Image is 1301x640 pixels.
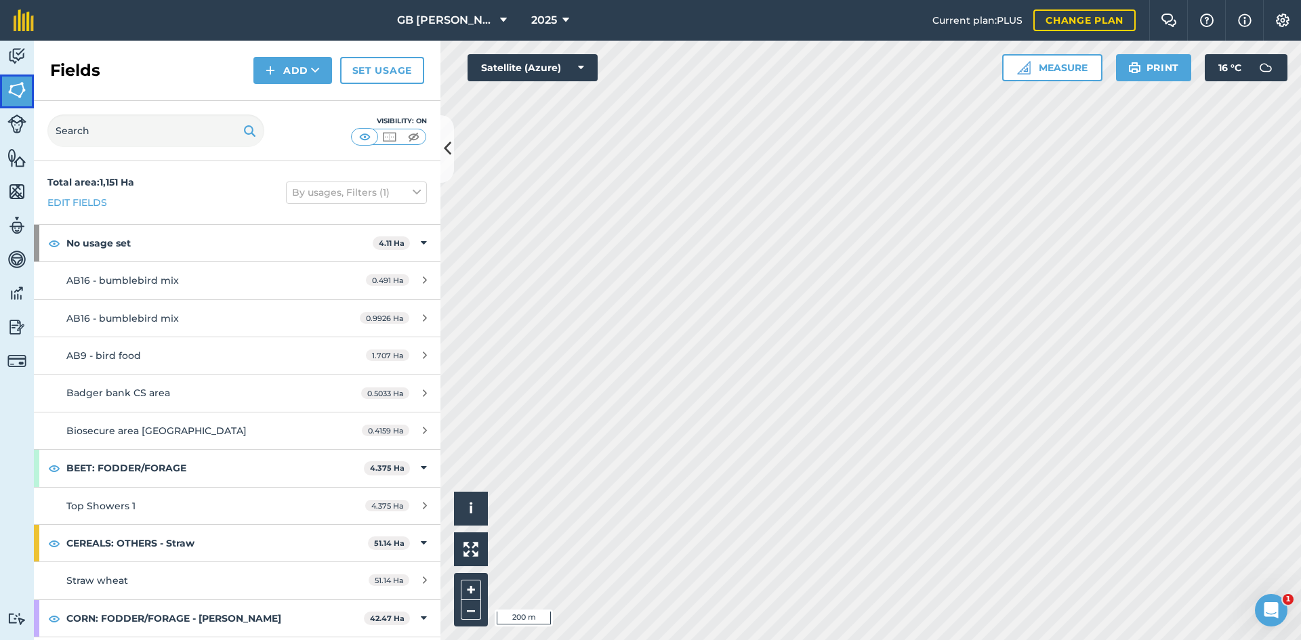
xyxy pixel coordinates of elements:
[362,425,409,436] span: 0.4159 Ha
[34,225,440,261] div: No usage set4.11 Ha
[1128,60,1141,76] img: svg+xml;base64,PHN2ZyB4bWxucz0iaHR0cDovL3d3dy53My5vcmcvMjAwMC9zdmciIHdpZHRoPSIxOSIgaGVpZ2h0PSIyNC...
[1199,14,1215,27] img: A question mark icon
[356,130,373,144] img: svg+xml;base64,PHN2ZyB4bWxucz0iaHR0cDovL3d3dy53My5vcmcvMjAwMC9zdmciIHdpZHRoPSI1MCIgaGVpZ2h0PSI0MC...
[7,80,26,100] img: svg+xml;base64,PHN2ZyB4bWxucz0iaHR0cDovL3d3dy53My5vcmcvMjAwMC9zdmciIHdpZHRoPSI1NiIgaGVpZ2h0PSI2MC...
[7,283,26,303] img: svg+xml;base64,PD94bWwgdmVyc2lvbj0iMS4wIiBlbmNvZGluZz0idXRmLTgiPz4KPCEtLSBHZW5lcmF0b3I6IEFkb2JlIE...
[48,235,60,251] img: svg+xml;base64,PHN2ZyB4bWxucz0iaHR0cDovL3d3dy53My5vcmcvMjAwMC9zdmciIHdpZHRoPSIxOCIgaGVpZ2h0PSIyNC...
[50,60,100,81] h2: Fields
[66,574,128,586] span: Straw wheat
[366,349,409,361] span: 1.707 Ha
[361,387,409,399] span: 0.5033 Ha
[365,500,409,511] span: 4.375 Ha
[34,412,440,449] a: Biosecure area [GEOGRAPHIC_DATA]0.4159 Ha
[66,450,364,486] strong: BEET: FODDER/FORAGE
[66,525,368,561] strong: CEREALS: OTHERS - Straw
[379,238,405,248] strong: 4.11 Ha
[66,312,179,324] span: AB16 - bumblebird mix
[1017,61,1031,74] img: Ruler icon
[469,500,473,517] span: i
[369,574,409,586] span: 51.14 Ha
[381,130,398,144] img: svg+xml;base64,PHN2ZyB4bWxucz0iaHR0cDovL3d3dy53My5vcmcvMjAwMC9zdmciIHdpZHRoPSI1MCIgaGVpZ2h0PSI0MC...
[34,488,440,524] a: Top Showers 14.375 Ha
[48,610,60,626] img: svg+xml;base64,PHN2ZyB4bWxucz0iaHR0cDovL3d3dy53My5vcmcvMjAwMC9zdmciIHdpZHRoPSIxOCIgaGVpZ2h0PSIyNC...
[1255,594,1287,626] iframe: Intercom live chat
[47,195,107,210] a: Edit fields
[1275,14,1291,27] img: A cog icon
[1033,9,1136,31] a: Change plan
[34,337,440,374] a: AB9 - bird food1.707 Ha
[48,535,60,551] img: svg+xml;base64,PHN2ZyB4bWxucz0iaHR0cDovL3d3dy53My5vcmcvMjAwMC9zdmciIHdpZHRoPSIxOCIgaGVpZ2h0PSIyNC...
[7,351,26,370] img: svg+xml;base64,PD94bWwgdmVyc2lvbj0iMS4wIiBlbmNvZGluZz0idXRmLTgiPz4KPCEtLSBHZW5lcmF0b3I6IEFkb2JlIE...
[66,387,170,399] span: Badger bank CS area
[370,614,405,623] strong: 42.47 Ha
[34,450,440,486] div: BEET: FODDER/FORAGE4.375 Ha
[253,57,332,84] button: Add
[7,612,26,625] img: svg+xml;base64,PD94bWwgdmVyc2lvbj0iMS4wIiBlbmNvZGluZz0idXRmLTgiPz4KPCEtLSBHZW5lcmF0b3I6IEFkb2JlIE...
[461,600,481,620] button: –
[1205,54,1287,81] button: 16 °C
[34,600,440,637] div: CORN: FODDER/FORAGE - [PERSON_NAME]42.47 Ha
[454,492,488,526] button: i
[34,262,440,299] a: AB16 - bumblebird mix0.491 Ha
[34,562,440,599] a: Straw wheat51.14 Ha
[932,13,1023,28] span: Current plan : PLUS
[7,215,26,236] img: svg+xml;base64,PD94bWwgdmVyc2lvbj0iMS4wIiBlbmNvZGluZz0idXRmLTgiPz4KPCEtLSBHZW5lcmF0b3I6IEFkb2JlIE...
[1116,54,1192,81] button: Print
[1238,12,1252,28] img: svg+xml;base64,PHN2ZyB4bWxucz0iaHR0cDovL3d3dy53My5vcmcvMjAwMC9zdmciIHdpZHRoPSIxNyIgaGVpZ2h0PSIxNy...
[366,274,409,286] span: 0.491 Ha
[66,349,141,362] span: AB9 - bird food
[370,463,405,473] strong: 4.375 Ha
[374,538,405,548] strong: 51.14 Ha
[243,123,256,139] img: svg+xml;base64,PHN2ZyB4bWxucz0iaHR0cDovL3d3dy53My5vcmcvMjAwMC9zdmciIHdpZHRoPSIxOSIgaGVpZ2h0PSIyNC...
[340,57,424,84] a: Set usage
[34,525,440,561] div: CEREALS: OTHERS - Straw51.14 Ha
[360,312,409,324] span: 0.9926 Ha
[7,317,26,337] img: svg+xml;base64,PD94bWwgdmVyc2lvbj0iMS4wIiBlbmNvZGluZz0idXRmLTgiPz4KPCEtLSBHZW5lcmF0b3I6IEFkb2JlIE...
[286,182,427,203] button: By usages, Filters (1)
[48,460,60,476] img: svg+xml;base64,PHN2ZyB4bWxucz0iaHR0cDovL3d3dy53My5vcmcvMjAwMC9zdmciIHdpZHRoPSIxOCIgaGVpZ2h0PSIyNC...
[7,114,26,133] img: svg+xml;base64,PD94bWwgdmVyc2lvbj0iMS4wIiBlbmNvZGluZz0idXRmLTgiPz4KPCEtLSBHZW5lcmF0b3I6IEFkb2JlIE...
[66,274,179,286] span: AB16 - bumblebird mix
[405,130,422,144] img: svg+xml;base64,PHN2ZyB4bWxucz0iaHR0cDovL3d3dy53My5vcmcvMjAwMC9zdmciIHdpZHRoPSI1MCIgaGVpZ2h0PSI0MC...
[66,425,247,437] span: Biosecure area [GEOGRAPHIC_DATA]
[66,225,373,261] strong: No usage set
[1252,54,1279,81] img: svg+xml;base64,PD94bWwgdmVyc2lvbj0iMS4wIiBlbmNvZGluZz0idXRmLTgiPz4KPCEtLSBHZW5lcmF0b3I6IEFkb2JlIE...
[266,62,275,79] img: svg+xml;base64,PHN2ZyB4bWxucz0iaHR0cDovL3d3dy53My5vcmcvMjAwMC9zdmciIHdpZHRoPSIxNCIgaGVpZ2h0PSIyNC...
[14,9,34,31] img: fieldmargin Logo
[397,12,495,28] span: GB [PERSON_NAME] Farms
[1218,54,1241,81] span: 16 ° C
[463,542,478,557] img: Four arrows, one pointing top left, one top right, one bottom right and the last bottom left
[351,116,427,127] div: Visibility: On
[66,500,136,512] span: Top Showers 1
[1161,14,1177,27] img: Two speech bubbles overlapping with the left bubble in the forefront
[34,300,440,337] a: AB16 - bumblebird mix0.9926 Ha
[1002,54,1102,81] button: Measure
[468,54,598,81] button: Satellite (Azure)
[7,148,26,168] img: svg+xml;base64,PHN2ZyB4bWxucz0iaHR0cDovL3d3dy53My5vcmcvMjAwMC9zdmciIHdpZHRoPSI1NiIgaGVpZ2h0PSI2MC...
[66,600,364,637] strong: CORN: FODDER/FORAGE - [PERSON_NAME]
[7,249,26,270] img: svg+xml;base64,PD94bWwgdmVyc2lvbj0iMS4wIiBlbmNvZGluZz0idXRmLTgiPz4KPCEtLSBHZW5lcmF0b3I6IEFkb2JlIE...
[47,114,264,147] input: Search
[7,46,26,66] img: svg+xml;base64,PD94bWwgdmVyc2lvbj0iMS4wIiBlbmNvZGluZz0idXRmLTgiPz4KPCEtLSBHZW5lcmF0b3I6IEFkb2JlIE...
[1283,594,1294,605] span: 1
[461,580,481,600] button: +
[531,12,557,28] span: 2025
[47,176,134,188] strong: Total area : 1,151 Ha
[7,182,26,202] img: svg+xml;base64,PHN2ZyB4bWxucz0iaHR0cDovL3d3dy53My5vcmcvMjAwMC9zdmciIHdpZHRoPSI1NiIgaGVpZ2h0PSI2MC...
[34,375,440,411] a: Badger bank CS area0.5033 Ha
